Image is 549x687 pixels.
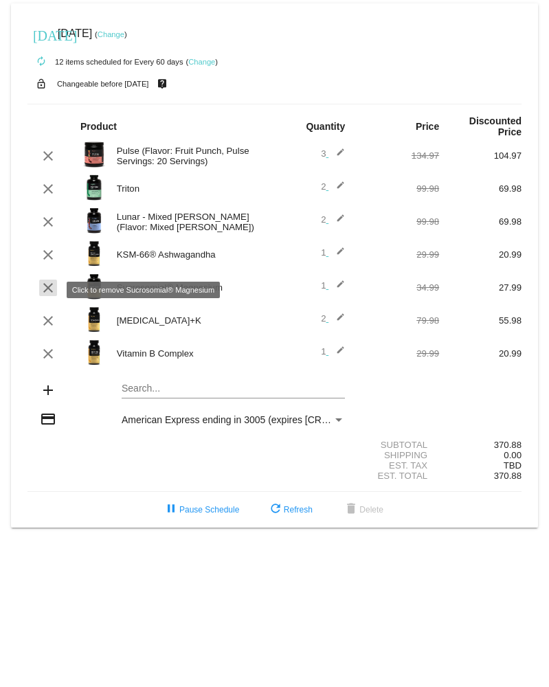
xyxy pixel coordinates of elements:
small: Changeable before [DATE] [57,80,149,88]
div: Est. Total [357,471,439,481]
div: 20.99 [439,249,522,260]
span: American Express ending in 3005 (expires [CREDIT_CARD_DATA]) [122,414,412,425]
mat-icon: edit [328,214,345,230]
mat-icon: autorenew [33,54,49,70]
span: 370.88 [494,471,522,481]
img: Image-1-Carousel-Ash-1000x1000-Transp-v2.png [80,240,108,267]
span: 2 [321,181,345,192]
div: Triton [110,183,275,194]
button: Pause Schedule [152,497,250,522]
div: 370.88 [439,440,522,450]
mat-icon: [DATE] [33,26,49,43]
div: 20.99 [439,348,522,359]
span: 2 [321,214,345,225]
strong: Product [80,121,117,132]
div: 134.97 [357,150,439,161]
div: Shipping [357,450,439,460]
small: ( ) [186,58,218,66]
strong: Price [416,121,439,132]
div: Lunar - Mixed [PERSON_NAME] (Flavor: Mixed [PERSON_NAME]) [110,212,275,232]
div: 27.99 [439,282,522,293]
div: 99.98 [357,183,439,194]
span: 1 [321,247,345,258]
input: Search... [122,383,345,394]
a: Change [98,30,124,38]
div: Pulse (Flavor: Fruit Punch, Pulse Servings: 20 Servings) [110,146,275,166]
mat-icon: refresh [267,502,284,518]
mat-icon: pause [163,502,179,518]
mat-icon: clear [40,280,56,296]
span: 3 [321,148,345,159]
a: Change [188,58,215,66]
mat-icon: edit [328,313,345,329]
img: Image-1-Carousel-Pulse-20S-Fruit-Punch-Transp.png [80,141,108,168]
mat-icon: clear [40,214,56,230]
mat-icon: edit [328,247,345,263]
mat-icon: clear [40,148,56,164]
div: Est. Tax [357,460,439,471]
span: 1 [321,346,345,357]
mat-icon: clear [40,313,56,329]
mat-icon: delete [343,502,359,518]
div: 99.98 [357,216,439,227]
mat-icon: lock_open [33,75,49,93]
span: TBD [504,460,522,471]
div: 79.98 [357,315,439,326]
button: Delete [332,497,394,522]
mat-select: Payment Method [122,414,345,425]
strong: Discounted Price [469,115,522,137]
button: Refresh [256,497,324,522]
mat-icon: edit [328,181,345,197]
img: Image-1-Carousel-Triton-Transp.png [80,174,108,201]
div: 34.99 [357,282,439,293]
div: [MEDICAL_DATA]+K [110,315,275,326]
div: 55.98 [439,315,522,326]
span: 1 [321,280,345,291]
mat-icon: clear [40,181,56,197]
div: 69.98 [439,216,522,227]
img: Image-1-Carousel-Vitamin-DK-Photoshoped-1000x1000-1.png [80,306,108,333]
div: 104.97 [439,150,522,161]
span: 0.00 [504,450,522,460]
mat-icon: edit [328,346,345,362]
span: Refresh [267,505,313,515]
mat-icon: edit [328,148,345,164]
span: Pause Schedule [163,505,239,515]
div: 69.98 [439,183,522,194]
div: 29.99 [357,249,439,260]
div: Vitamin B Complex [110,348,275,359]
mat-icon: live_help [154,75,170,93]
mat-icon: add [40,382,56,398]
span: 2 [321,313,345,324]
img: Image-1-Carousel-Lunar-MB-Roman-Berezecky.png [80,207,108,234]
mat-icon: clear [40,346,56,362]
strong: Quantity [306,121,345,132]
small: 12 items scheduled for Every 60 days [27,58,183,66]
div: Subtotal [357,440,439,450]
mat-icon: edit [328,280,345,296]
span: Delete [343,505,383,515]
mat-icon: credit_card [40,411,56,427]
div: 29.99 [357,348,439,359]
div: KSM-66® Ashwagandha [110,249,275,260]
img: vitamin-b-image.png [80,339,108,366]
div: Sucrosomial® Magnesium [110,282,275,293]
img: magnesium-carousel-1.png [80,273,108,300]
small: ( ) [95,30,127,38]
mat-icon: clear [40,247,56,263]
